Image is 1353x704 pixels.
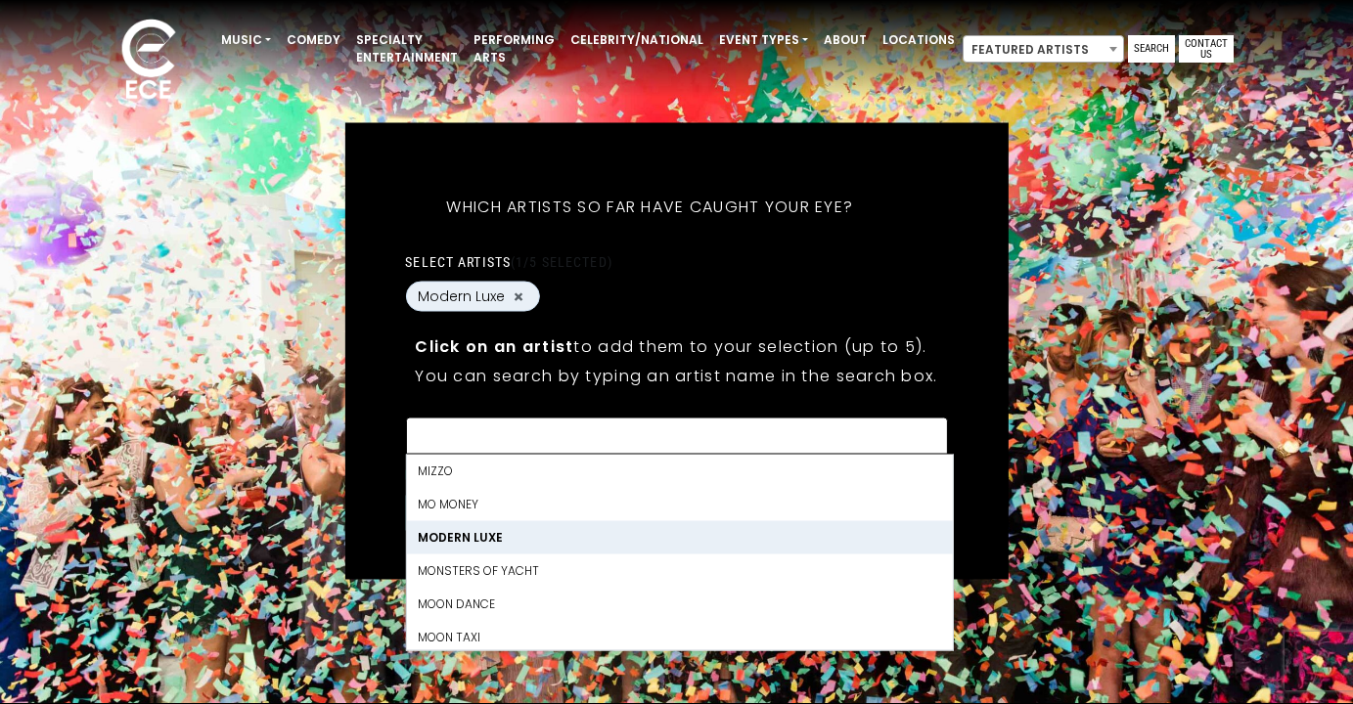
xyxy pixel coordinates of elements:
a: About [816,23,875,57]
span: Featured Artists [964,36,1123,64]
a: Comedy [279,23,348,57]
textarea: Search [418,430,934,448]
p: to add them to your selection (up to 5). [415,334,937,359]
a: Locations [875,23,963,57]
a: Performing Arts [466,23,563,74]
strong: Click on an artist [415,335,573,358]
a: Search [1128,35,1175,63]
label: Select artists [405,253,611,271]
span: (1/5 selected) [511,254,612,270]
h5: Which artists so far have caught your eye? [405,172,894,242]
li: Monsters of Yacht [406,554,952,588]
img: ece_new_logo_whitev2-1.png [100,14,198,109]
a: Specialty Entertainment [348,23,466,74]
button: Remove Modern Luxe [511,287,526,305]
span: Featured Artists [963,35,1124,63]
span: Modern Luxe [418,286,505,307]
li: Moon Taxi [406,621,952,654]
a: Event Types [711,23,816,57]
li: MO MONEY [406,488,952,521]
a: Music [213,23,279,57]
p: You can search by typing an artist name in the search box. [415,364,937,388]
li: Mizzo [406,455,952,488]
a: Contact Us [1179,35,1234,63]
li: MOON DANCE [406,588,952,621]
a: Celebrity/National [563,23,711,57]
li: Modern Luxe [406,521,952,554]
